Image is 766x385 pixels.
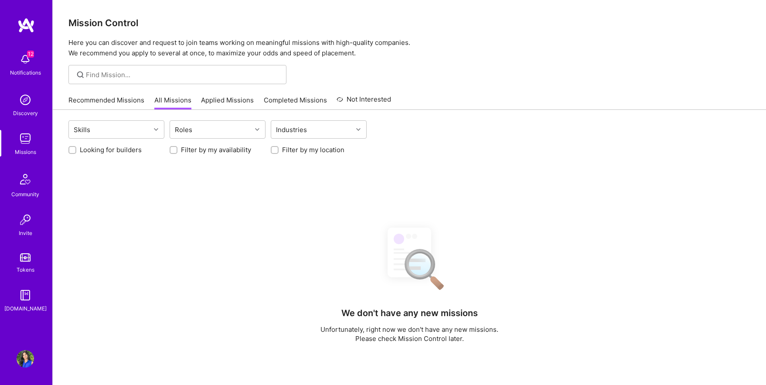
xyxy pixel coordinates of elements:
[337,94,391,110] a: Not Interested
[264,95,327,110] a: Completed Missions
[4,304,47,313] div: [DOMAIN_NAME]
[17,17,35,33] img: logo
[356,127,361,132] i: icon Chevron
[181,145,251,154] label: Filter by my availability
[14,350,36,368] a: User Avatar
[71,123,92,136] div: Skills
[17,265,34,274] div: Tokens
[20,253,31,262] img: tokens
[173,123,194,136] div: Roles
[154,95,191,110] a: All Missions
[15,169,36,190] img: Community
[75,70,85,80] i: icon SearchGrey
[255,127,259,132] i: icon Chevron
[154,127,158,132] i: icon Chevron
[17,130,34,147] img: teamwork
[15,147,36,157] div: Missions
[320,325,498,334] p: Unfortunately, right now we don't have any new missions.
[17,286,34,304] img: guide book
[68,95,144,110] a: Recommended Missions
[11,190,39,199] div: Community
[372,220,446,296] img: No Results
[201,95,254,110] a: Applied Missions
[341,308,478,318] h4: We don't have any new missions
[282,145,344,154] label: Filter by my location
[10,68,41,77] div: Notifications
[13,109,38,118] div: Discovery
[17,51,34,68] img: bell
[17,91,34,109] img: discovery
[86,70,280,79] input: Find Mission...
[19,228,32,238] div: Invite
[320,334,498,343] p: Please check Mission Control later.
[17,350,34,368] img: User Avatar
[80,145,142,154] label: Looking for builders
[17,211,34,228] img: Invite
[68,37,750,58] p: Here you can discover and request to join teams working on meaningful missions with high-quality ...
[274,123,309,136] div: Industries
[68,17,750,28] h3: Mission Control
[27,51,34,58] span: 12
